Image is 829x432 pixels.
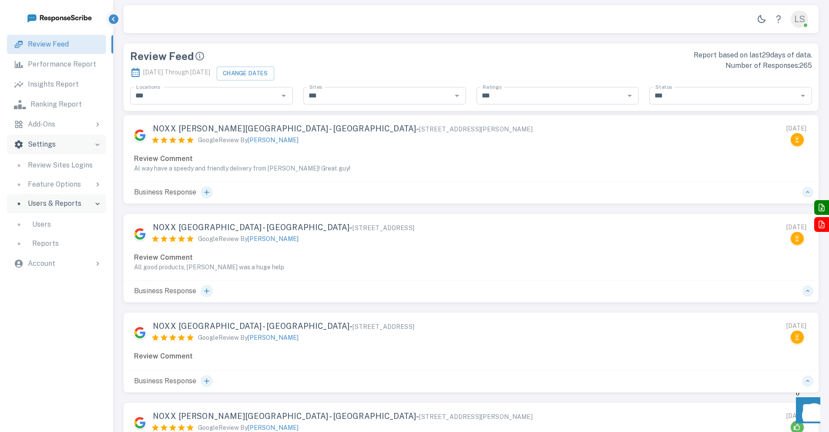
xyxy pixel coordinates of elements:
[217,67,274,80] button: Change Dates
[788,393,825,430] iframe: Front Chat
[791,133,804,146] button: This response is in the posting queue and will be on the live site shortly.
[791,331,804,344] button: This response is in the posting queue and will be on the live site shortly.
[132,127,148,143] img: Google
[655,83,672,90] label: Status
[786,124,806,133] div: [DATE]
[130,64,210,81] p: [DATE] Through [DATE]
[132,415,148,430] img: Google
[130,50,466,62] div: Review Feed
[7,215,106,234] a: Users
[352,323,414,330] span: [STREET_ADDRESS]
[352,224,414,231] span: [STREET_ADDRESS]
[153,321,414,331] span: NOXX [GEOGRAPHIC_DATA] - [GEOGRAPHIC_DATA] -
[30,99,82,110] p: Ranking Report
[198,333,299,342] p: Google Review By
[477,60,812,71] p: Number of Responses: 265
[7,194,106,213] div: Users & Reports
[248,334,299,341] span: [PERSON_NAME]
[28,119,55,130] p: Add-Ons
[28,139,56,150] p: Settings
[419,126,532,133] span: [STREET_ADDRESS][PERSON_NAME]
[27,12,92,23] img: logo
[814,217,829,232] button: Export to PDF
[153,412,533,421] span: NOXX [PERSON_NAME][GEOGRAPHIC_DATA] - [GEOGRAPHIC_DATA] -
[129,186,218,198] p: Business Response
[786,321,806,331] div: [DATE]
[28,160,93,171] p: Review Sites Logins
[28,258,55,269] p: Account
[309,83,322,90] label: Sites
[278,90,290,102] button: Open
[129,285,218,297] p: Business Response
[134,154,808,164] p: Review Comment
[248,424,299,431] span: [PERSON_NAME]
[134,252,808,263] p: Review Comment
[7,35,106,54] a: Review Feed
[786,412,806,421] div: [DATE]
[7,135,106,154] div: Settings
[198,234,299,244] p: Google Review By
[483,83,502,90] label: Ratings
[136,83,160,90] label: Locations
[786,223,806,232] div: [DATE]
[624,90,636,102] button: Open
[198,136,299,145] p: Google Review By
[248,137,299,144] span: [PERSON_NAME]
[7,115,106,134] div: Add-Ons
[32,219,51,230] p: Users
[153,223,414,232] span: NOXX [GEOGRAPHIC_DATA] - [GEOGRAPHIC_DATA] -
[7,75,106,94] a: Insights Report
[791,232,804,245] button: This response is in the posting queue and will be on the live site shortly.
[28,79,79,90] p: Insights Report
[28,39,69,50] p: Review Feed
[477,50,812,60] p: Report based on last 29 days of data.
[451,90,463,102] button: Open
[153,124,533,134] span: NOXX [PERSON_NAME][GEOGRAPHIC_DATA] - [GEOGRAPHIC_DATA] -
[134,164,808,173] p: Al way have a speedy and friendly delivery from [PERSON_NAME]! Great guy!
[814,200,829,215] button: Export to Excel
[28,59,96,70] p: Performance Report
[419,413,532,420] span: [STREET_ADDRESS][PERSON_NAME]
[28,179,81,190] p: Feature Options
[7,234,106,253] a: Reports
[791,10,808,28] div: LS
[7,156,106,175] a: Review Sites Logins
[134,351,808,362] p: Review Comment
[7,55,106,74] a: Performance Report
[7,95,106,114] a: Ranking Report
[134,263,808,271] p: All good products, [PERSON_NAME] was a huge help
[7,254,106,273] div: Account
[770,10,787,28] a: Help Center
[28,198,81,209] p: Users & Reports
[132,226,148,241] img: Google
[248,235,299,242] span: [PERSON_NAME]
[132,325,148,340] img: Google
[797,90,809,102] button: Open
[7,175,106,194] div: Feature Options
[129,375,218,387] p: Business Response
[32,238,59,249] p: Reports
